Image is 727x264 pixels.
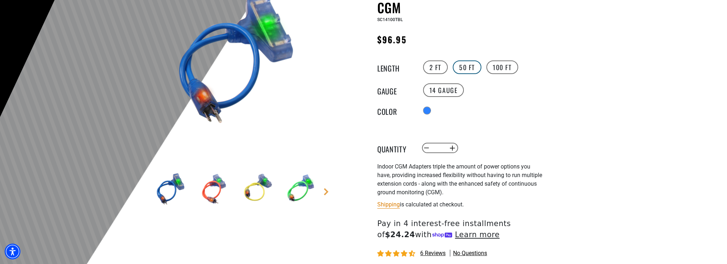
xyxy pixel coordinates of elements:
span: 6 reviews [420,250,446,256]
a: Shipping [377,201,400,208]
label: 100 FT [486,60,518,74]
span: Indoor CGM Adapters triple the amount of power options you have, providing increased flexibility ... [377,163,542,196]
legend: Gauge [377,85,413,95]
img: yellow [236,168,278,210]
span: SC14100TBL [377,17,403,22]
legend: Color [377,106,413,115]
div: is calculated at checkout. [377,200,552,209]
span: No questions [453,249,487,257]
label: 2 FT [423,60,448,74]
label: 50 FT [453,60,481,74]
img: orange [193,168,235,210]
span: $96.95 [377,33,406,46]
a: Next [323,188,330,195]
div: Accessibility Menu [5,244,20,259]
legend: Length [377,63,413,72]
img: green [280,168,321,210]
img: blue [150,168,191,210]
label: 14 Gauge [423,83,464,97]
label: Quantity [377,143,413,153]
span: 4.33 stars [377,250,417,257]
